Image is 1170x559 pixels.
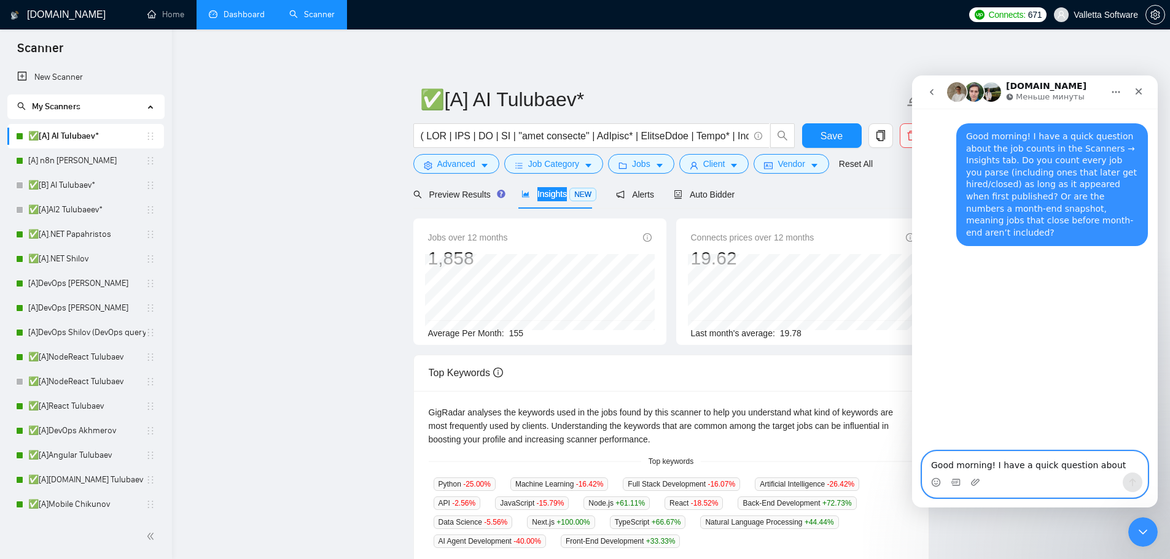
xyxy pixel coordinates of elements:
[146,328,155,337] span: holder
[428,231,508,244] span: Jobs over 12 months
[527,515,595,529] span: Next.js
[7,468,164,492] li: ✅[A]Angular.NET Tulubaev
[28,222,146,247] a: ✅[A].NET Papahristos
[434,534,546,548] span: AI Agent Development
[413,190,422,199] span: search
[428,247,508,270] div: 1,858
[452,499,475,507] span: -2.56 %
[674,190,735,199] span: Auto Bidder
[1028,8,1042,21] span: 671
[146,303,155,313] span: holder
[146,450,155,460] span: holder
[493,368,503,377] span: info-circle
[28,198,146,222] a: ✅[A]AI2 Tulubaeev*
[7,124,164,148] li: ✅[A] AI Tulubaev*
[28,296,146,320] a: [A]DevOps [PERSON_NAME]
[780,328,801,338] span: 19.78
[7,418,164,443] li: ✅[A]DevOps Akhmerov
[146,401,155,411] span: holder
[7,198,164,222] li: ✅[A]AI2 Tulubaeev*
[146,131,155,141] span: holder
[7,222,164,247] li: ✅[A].NET Papahristos
[655,161,664,170] span: caret-down
[730,161,738,170] span: caret-down
[28,345,146,369] a: ✅[A]NodeReact Tulubaev
[1128,517,1158,547] iframe: Intercom live chat
[521,189,596,199] span: Insights
[703,157,725,171] span: Client
[764,161,773,170] span: idcard
[754,154,829,174] button: idcardVendorcaret-down
[434,477,496,491] span: Python
[738,496,856,510] span: Back-End Development
[521,190,530,198] span: area-chart
[778,157,805,171] span: Vendor
[28,443,146,468] a: ✅[A]Angular Tulubaev
[770,123,795,148] button: search
[821,128,843,144] span: Save
[146,499,155,509] span: holder
[618,161,627,170] span: folder
[7,296,164,320] li: [A]DevOps Shilov
[643,233,652,242] span: info-circle
[646,537,676,546] span: +33.33 %
[822,499,852,507] span: +72.73 %
[28,394,146,418] a: ✅[A]React Tulubaev
[691,328,775,338] span: Last month's average:
[17,102,26,110] span: search
[1145,10,1165,20] a: setting
[146,279,155,288] span: holder
[7,394,164,418] li: ✅[A]React Tulubaev
[146,254,155,264] span: holder
[146,530,158,542] span: double-left
[7,65,164,90] li: New Scanner
[912,75,1158,507] iframe: Intercom live chat
[652,518,681,526] span: +66.67 %
[690,161,698,170] span: user
[528,157,579,171] span: Job Category
[7,369,164,394] li: ✅[A]NodeReact Tulubaev
[429,355,914,390] div: Top Keywords
[32,101,80,112] span: My Scanners
[146,377,155,387] span: holder
[10,6,19,25] img: logo
[147,9,184,20] a: homeHome
[413,190,502,199] span: Preview Results
[623,477,740,491] span: Full Stack Development
[7,345,164,369] li: ✅[A]NodeReact Tulubaev
[900,130,924,141] span: delete
[17,65,154,90] a: New Scanner
[420,84,904,115] input: Scanner name...
[665,496,723,510] span: React
[513,537,541,546] span: -40.00 %
[608,154,674,174] button: folderJobscaret-down
[641,456,701,468] span: Top keywords
[576,480,604,488] span: -16.42 %
[679,154,749,174] button: userClientcaret-down
[17,101,80,112] span: My Scanners
[616,190,654,199] span: Alerts
[428,328,504,338] span: Average Per Month:
[754,132,762,140] span: info-circle
[413,154,499,174] button: settingAdvancedcaret-down
[434,515,513,529] span: Data Science
[146,180,155,190] span: holder
[424,161,432,170] span: setting
[209,9,265,20] a: dashboardDashboard
[755,477,859,491] span: Artificial Intelligence
[28,369,146,394] a: ✅[A]NodeReact Tulubaev
[900,123,924,148] button: delete
[869,130,892,141] span: copy
[802,123,862,148] button: Save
